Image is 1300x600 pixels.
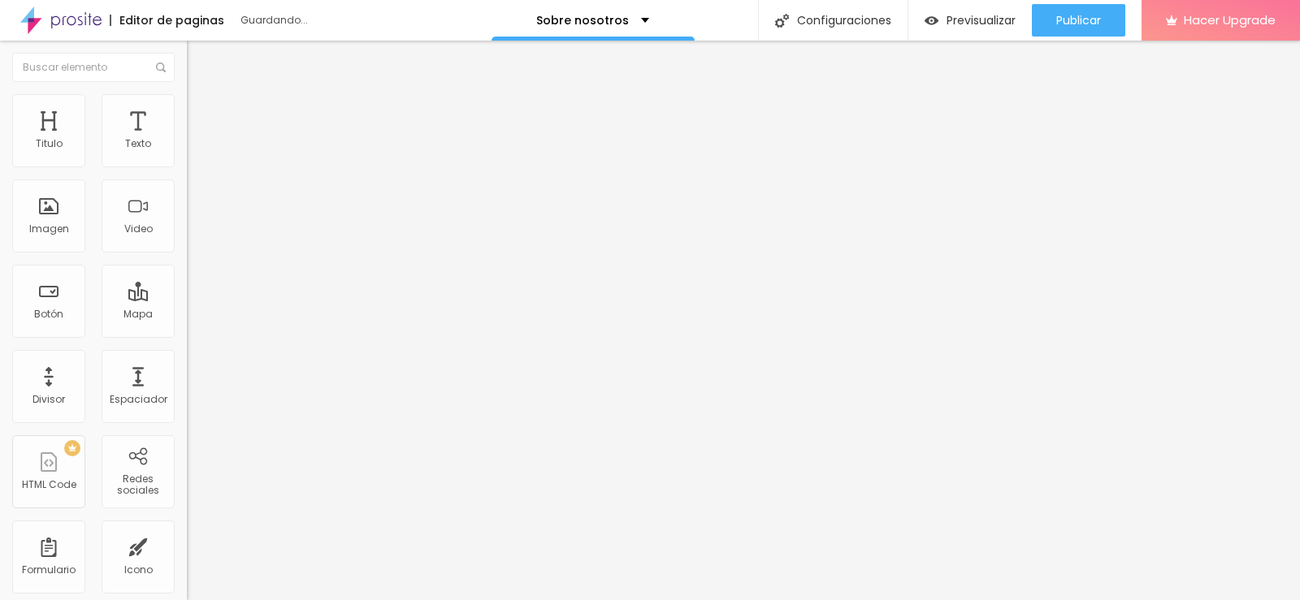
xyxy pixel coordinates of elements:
[908,4,1032,37] button: Previsualizar
[22,479,76,490] div: HTML Code
[110,15,224,26] div: Editor de paginas
[125,138,151,149] div: Texto
[124,564,153,576] div: Icono
[947,14,1016,27] span: Previsualizar
[34,309,63,320] div: Botón
[29,223,69,235] div: Imagen
[110,394,167,405] div: Espaciador
[240,15,427,25] div: Guardando...
[22,564,76,576] div: Formulario
[32,394,65,405] div: Divisor
[775,14,789,28] img: Icone
[925,14,938,28] img: view-1.svg
[156,63,166,72] img: Icone
[36,138,63,149] div: Titulo
[12,53,175,82] input: Buscar elemento
[1032,4,1125,37] button: Publicar
[536,15,629,26] p: Sobre nosotros
[123,309,153,320] div: Mapa
[1056,14,1101,27] span: Publicar
[124,223,153,235] div: Video
[106,473,170,497] div: Redes sociales
[1184,13,1276,27] span: Hacer Upgrade
[187,41,1300,600] iframe: Editor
